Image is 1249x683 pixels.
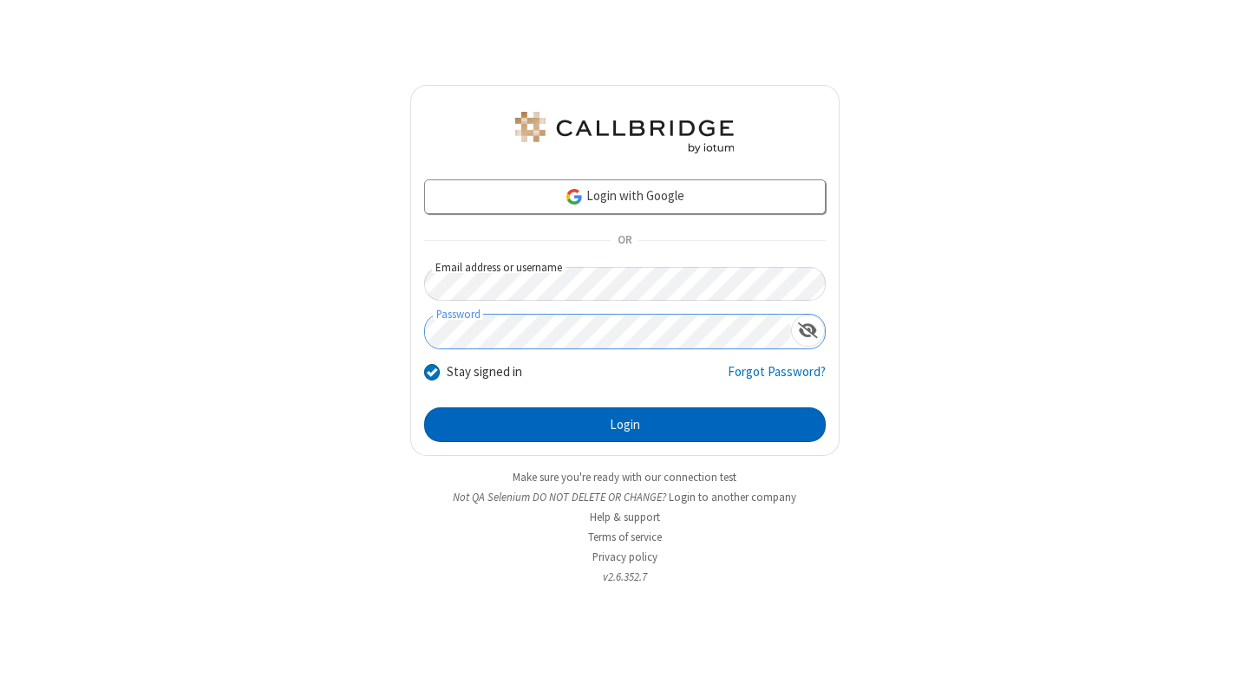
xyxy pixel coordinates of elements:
label: Stay signed in [447,362,522,382]
a: Make sure you're ready with our connection test [513,470,736,485]
img: google-icon.png [565,187,584,206]
a: Terms of service [588,530,662,544]
a: Login with Google [424,179,826,214]
img: QA Selenium DO NOT DELETE OR CHANGE [512,112,737,153]
a: Help & support [590,510,660,524]
a: Privacy policy [592,550,657,564]
button: Login [424,407,826,442]
iframe: Chat [1206,638,1236,671]
li: v2.6.352.7 [410,569,840,585]
input: Email address or username [424,267,826,301]
button: Login to another company [669,489,796,505]
div: Show password [791,315,825,347]
span: OR [611,229,638,253]
li: Not QA Selenium DO NOT DELETE OR CHANGE? [410,489,840,505]
input: Password [425,315,791,348]
a: Forgot Password? [728,362,826,395]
